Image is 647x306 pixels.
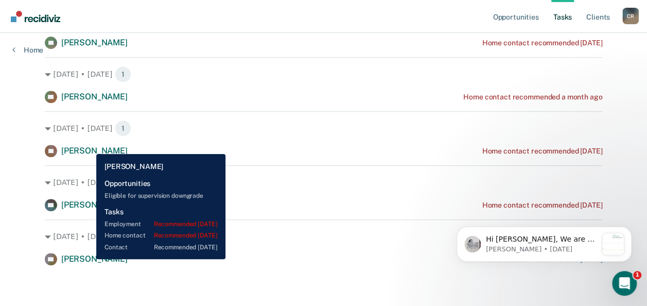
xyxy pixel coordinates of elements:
span: 1 [115,228,131,245]
div: [DATE] • [DATE] 1 [45,228,602,245]
span: [PERSON_NAME] [61,38,128,47]
span: 1 [115,66,131,82]
div: [DATE] • [DATE] 1 [45,174,602,191]
iframe: Intercom notifications message [441,206,647,278]
div: Home contact recommended a month ago [463,93,602,101]
div: Home contact recommended [DATE] [482,147,602,156]
span: 1 [115,174,131,191]
span: 1 [115,120,131,137]
div: Home contact recommended [DATE] [482,39,602,47]
div: [DATE] • [DATE] 1 [45,120,602,137]
span: Hi [PERSON_NAME], We are so excited to announce a brand new feature: AI case note search! 📣 Findi... [45,29,156,293]
div: [DATE] • [DATE] 1 [45,66,602,82]
span: 1 [633,271,641,279]
span: [PERSON_NAME] [61,146,128,156]
span: [PERSON_NAME] [61,200,128,210]
button: Profile dropdown button [622,8,639,24]
div: C R [622,8,639,24]
span: [PERSON_NAME] [61,92,128,101]
p: Message from Kim, sent 1w ago [45,39,156,48]
img: Recidiviz [11,11,60,22]
a: Home [12,45,43,55]
span: [PERSON_NAME] [61,254,128,264]
iframe: Intercom live chat [612,271,637,296]
div: Home contact recommended [DATE] [482,201,602,210]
